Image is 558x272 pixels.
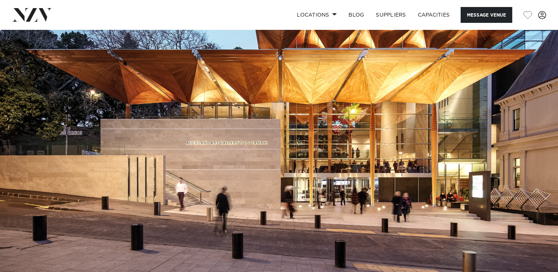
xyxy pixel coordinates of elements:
a: BLOG [343,7,370,23]
button: Message Venue [461,7,512,23]
a: Capacities [412,7,456,23]
img: nzv-logo.png [12,8,52,21]
a: SUPPLIERS [370,7,412,23]
a: Locations [291,7,343,23]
